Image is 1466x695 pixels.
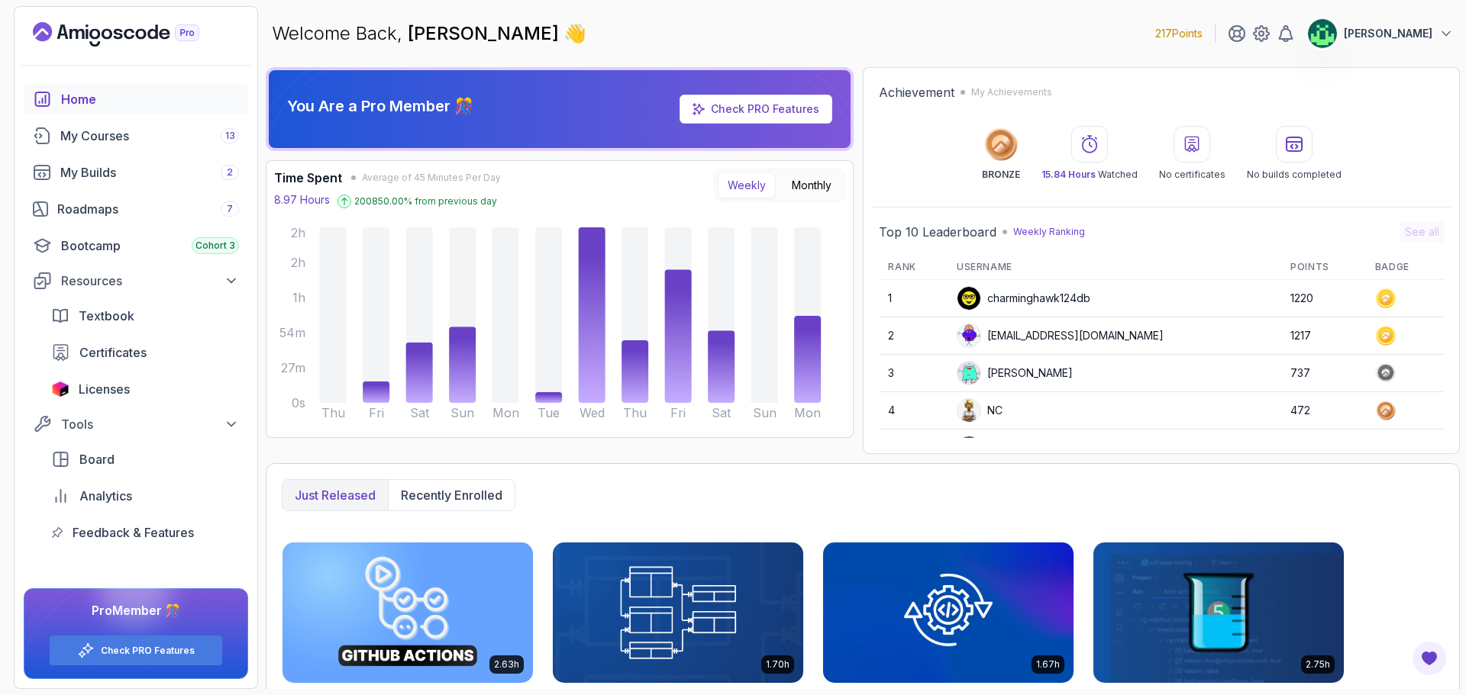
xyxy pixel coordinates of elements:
[408,22,563,44] span: [PERSON_NAME]
[60,127,239,145] div: My Courses
[1306,658,1330,671] p: 2.75h
[42,444,248,475] a: board
[79,450,115,468] span: Board
[1400,221,1444,243] button: See all
[42,517,248,548] a: feedback
[401,486,502,504] p: Recently enrolled
[79,307,134,325] span: Textbook
[492,405,519,420] tspan: Mon
[272,21,586,46] p: Welcome Back,
[1041,169,1138,181] p: Watched
[948,255,1281,280] th: Username
[823,542,1074,683] img: Java Integration Testing card
[1281,355,1366,392] td: 737
[1013,226,1085,238] p: Weekly Ranking
[24,410,248,438] button: Tools
[1402,634,1451,680] iframe: chat widget
[561,19,589,49] span: 👋
[1176,358,1451,626] iframe: chat widget
[879,280,948,317] td: 1
[79,343,147,362] span: Certificates
[957,324,980,347] img: default monster avatar
[1155,26,1203,41] p: 217 Points
[680,95,832,124] a: Check PRO Features
[291,225,305,240] tspan: 2h
[494,658,519,671] p: 2.63h
[957,399,980,422] img: user profile image
[354,195,497,208] p: 200850.00 % from previous day
[957,362,980,385] img: default monster avatar
[794,405,821,420] tspan: Mon
[766,658,790,671] p: 1.70h
[450,405,474,420] tspan: Sun
[879,223,996,241] h2: Top 10 Leaderboard
[670,405,686,420] tspan: Fri
[957,398,1003,423] div: NC
[227,203,233,215] span: 7
[24,267,248,294] button: Resources
[711,102,819,115] a: Check PRO Features
[782,172,841,198] button: Monthly
[580,405,605,420] tspan: Wed
[712,405,731,420] tspan: Sat
[73,523,194,542] span: Feedback & Features
[879,255,948,280] th: Rank
[292,290,305,305] tspan: 1h
[1041,169,1096,180] span: 15.84 Hours
[321,405,345,420] tspan: Thu
[553,542,803,683] img: Database Design & Implementation card
[79,380,130,398] span: Licenses
[61,272,239,290] div: Resources
[753,405,777,420] tspan: Sun
[279,325,305,340] tspan: 54m
[283,542,533,683] img: CI/CD with GitHub Actions card
[957,436,980,459] img: user profile image
[24,157,248,188] a: builds
[957,287,980,310] img: user profile image
[42,374,248,404] a: licenses
[295,486,376,504] p: Just released
[1344,26,1432,41] p: [PERSON_NAME]
[879,355,948,392] td: 3
[51,381,69,397] img: jetbrains icon
[61,415,239,433] div: Tools
[410,405,430,420] tspan: Sat
[1159,169,1225,181] p: No certificates
[362,172,501,184] span: Average of 45 Minutes Per Day
[1281,255,1366,280] th: Points
[24,194,248,224] a: roadmaps
[957,361,1073,385] div: [PERSON_NAME]
[42,337,248,368] a: certificates
[957,323,1164,348] div: [EMAIL_ADDRESS][DOMAIN_NAME]
[879,317,948,355] td: 2
[24,84,248,114] a: home
[623,405,647,420] tspan: Thu
[57,200,239,218] div: Roadmaps
[287,95,473,117] p: You Are a Pro Member 🎊
[971,86,1052,98] p: My Achievements
[957,286,1090,310] div: charminghawk124db
[292,395,305,410] tspan: 0s
[879,83,954,101] h2: Achievement
[195,240,235,252] span: Cohort 3
[61,236,239,255] div: Bootcamp
[388,480,515,510] button: Recently enrolled
[60,163,239,182] div: My Builds
[1036,658,1060,671] p: 1.67h
[61,90,239,108] div: Home
[24,230,248,261] a: bootcamp
[33,22,234,47] a: Landing page
[369,405,384,420] tspan: Fri
[1247,169,1342,181] p: No builds completed
[281,360,305,375] tspan: 27m
[225,130,235,142] span: 13
[101,645,195,657] a: Check PRO Features
[879,430,948,467] td: 5
[1281,280,1366,317] td: 1220
[957,436,1043,460] div: Apply5489
[291,255,305,270] tspan: 2h
[42,481,248,511] a: analytics
[283,480,388,510] button: Just released
[1093,542,1344,683] img: Java Unit Testing and TDD card
[227,166,233,179] span: 2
